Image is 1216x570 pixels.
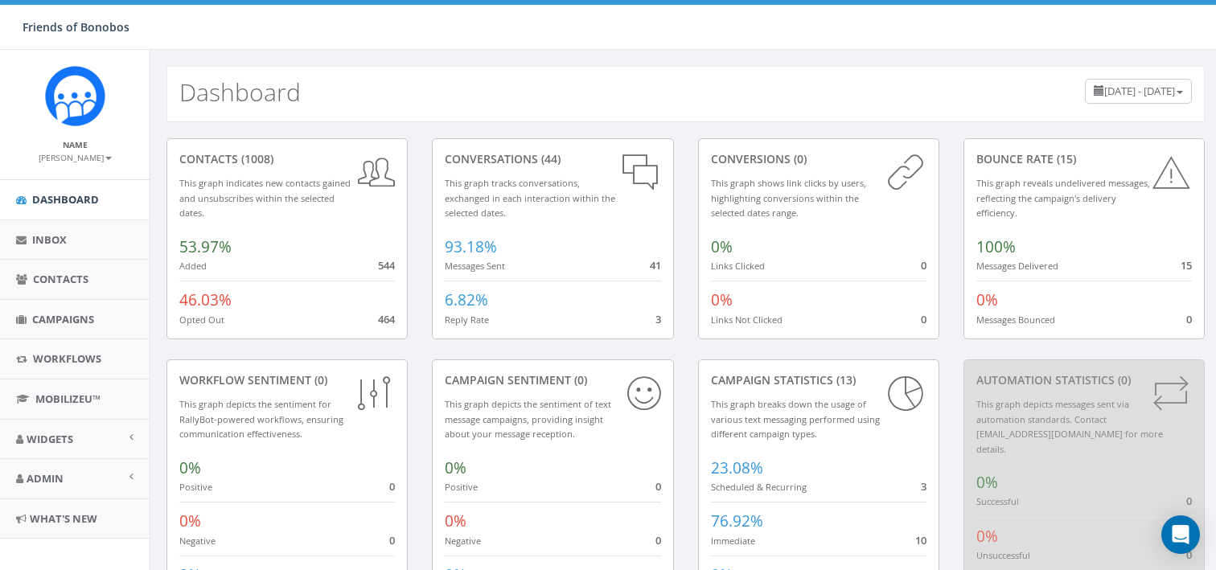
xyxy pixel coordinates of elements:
small: Messages Sent [445,260,505,272]
small: Opted Out [179,314,224,326]
div: Workflow Sentiment [179,372,395,388]
span: What's New [30,511,97,526]
span: Inbox [32,232,67,247]
small: This graph shows link clicks by users, highlighting conversions within the selected dates range. [711,177,866,219]
span: 0% [179,457,201,478]
div: conversions [711,151,926,167]
img: Rally_Corp_Icon.png [45,66,105,126]
span: 0 [389,533,395,547]
small: Negative [179,535,216,547]
span: Campaigns [32,312,94,326]
small: Positive [179,481,212,493]
span: 15 [1181,258,1192,273]
small: This graph depicts the sentiment for RallyBot-powered workflows, ensuring communication effective... [179,398,343,440]
span: 93.18% [445,236,497,257]
span: (1008) [238,151,273,166]
small: This graph depicts messages sent via automation standards. Contact [EMAIL_ADDRESS][DOMAIN_NAME] f... [976,398,1163,455]
small: Messages Delivered [976,260,1058,272]
small: Successful [976,495,1019,507]
span: (44) [538,151,561,166]
small: Unsuccessful [976,549,1030,561]
span: 0 [1186,547,1192,562]
span: 0 [655,479,661,494]
a: [PERSON_NAME] [39,150,112,164]
small: [PERSON_NAME] [39,152,112,163]
span: MobilizeU™ [35,392,101,406]
span: 10 [915,533,926,547]
h2: Dashboard [179,79,301,105]
small: Links Clicked [711,260,765,272]
small: This graph depicts the sentiment of text message campaigns, providing insight about your message ... [445,398,611,440]
span: Dashboard [32,192,99,207]
span: 76.92% [711,511,763,531]
span: 0 [921,258,926,273]
span: 3 [921,479,926,494]
span: Workflows [33,351,101,366]
span: 0% [711,236,733,257]
small: Reply Rate [445,314,489,326]
small: Immediate [711,535,755,547]
span: (0) [311,372,327,388]
span: (0) [571,372,587,388]
span: 100% [976,236,1016,257]
small: Negative [445,535,481,547]
span: [DATE] - [DATE] [1104,84,1175,98]
span: (0) [791,151,807,166]
div: Automation Statistics [976,372,1192,388]
small: This graph indicates new contacts gained and unsubscribes within the selected dates. [179,177,351,219]
span: 0% [976,289,998,310]
span: 0 [1186,494,1192,508]
span: 0 [655,533,661,547]
div: conversations [445,151,660,167]
span: Friends of Bonobos [23,19,129,35]
div: Campaign Statistics [711,372,926,388]
span: 3 [655,312,661,326]
span: 0% [179,511,201,531]
span: 41 [650,258,661,273]
span: 0% [711,289,733,310]
span: 0% [976,472,998,493]
span: Widgets [27,432,73,446]
span: (15) [1054,151,1076,166]
div: Bounce Rate [976,151,1192,167]
span: Contacts [33,272,88,286]
small: This graph breaks down the usage of various text messaging performed using different campaign types. [711,398,880,440]
small: Name [63,139,88,150]
small: Scheduled & Recurring [711,481,807,493]
span: 544 [378,258,395,273]
span: (13) [833,372,856,388]
span: 0 [389,479,395,494]
small: Positive [445,481,478,493]
div: Campaign Sentiment [445,372,660,388]
div: Open Intercom Messenger [1161,515,1200,554]
span: 0% [445,457,466,478]
span: 23.08% [711,457,763,478]
span: 0% [445,511,466,531]
span: 53.97% [179,236,232,257]
small: This graph reveals undelivered messages, reflecting the campaign's delivery efficiency. [976,177,1150,219]
span: 46.03% [179,289,232,310]
span: 0% [976,526,998,547]
span: 6.82% [445,289,488,310]
span: 0 [1186,312,1192,326]
div: contacts [179,151,395,167]
small: Added [179,260,207,272]
small: Messages Bounced [976,314,1055,326]
span: 0 [921,312,926,326]
span: 464 [378,312,395,326]
span: Admin [27,471,64,486]
small: Links Not Clicked [711,314,783,326]
span: (0) [1115,372,1131,388]
small: This graph tracks conversations, exchanged in each interaction within the selected dates. [445,177,615,219]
